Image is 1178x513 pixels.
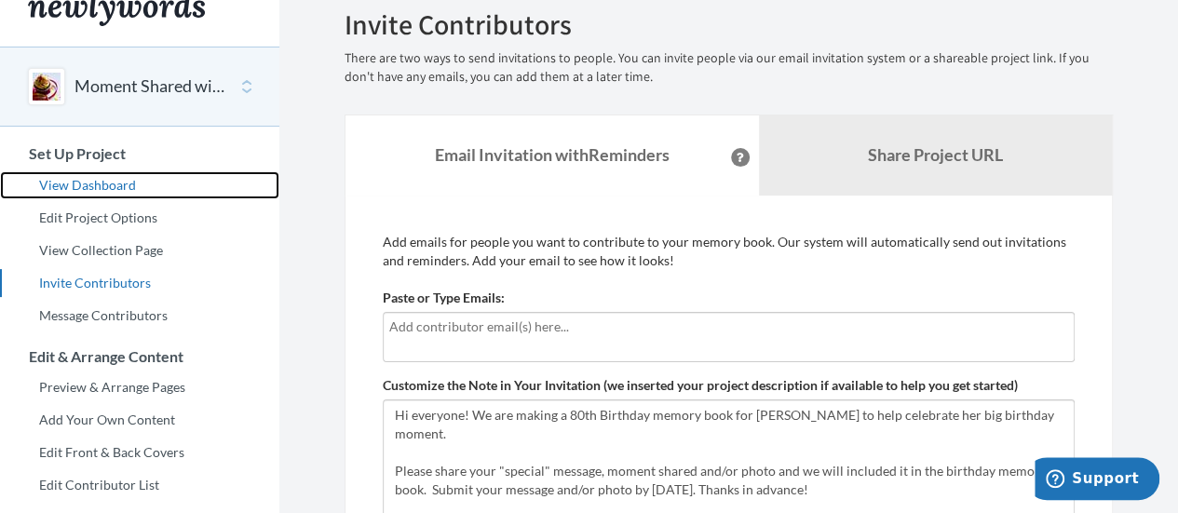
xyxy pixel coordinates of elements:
[1,348,279,365] h3: Edit & Arrange Content
[345,9,1113,40] h2: Invite Contributors
[383,289,505,307] label: Paste or Type Emails:
[1,145,279,162] h3: Set Up Project
[1035,457,1159,504] iframe: Opens a widget where you can chat to one of our agents
[435,144,670,165] strong: Email Invitation with Reminders
[389,317,1068,337] input: Add contributor email(s) here...
[868,144,1003,165] b: Share Project URL
[345,49,1113,87] p: There are two ways to send invitations to people. You can invite people via our email invitation ...
[74,74,225,99] button: Moment Shared with [PERSON_NAME] - 80th Birthday Celebration!
[383,376,1018,395] label: Customize the Note in Your Invitation (we inserted your project description if available to help ...
[383,233,1075,270] p: Add emails for people you want to contribute to your memory book. Our system will automatically s...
